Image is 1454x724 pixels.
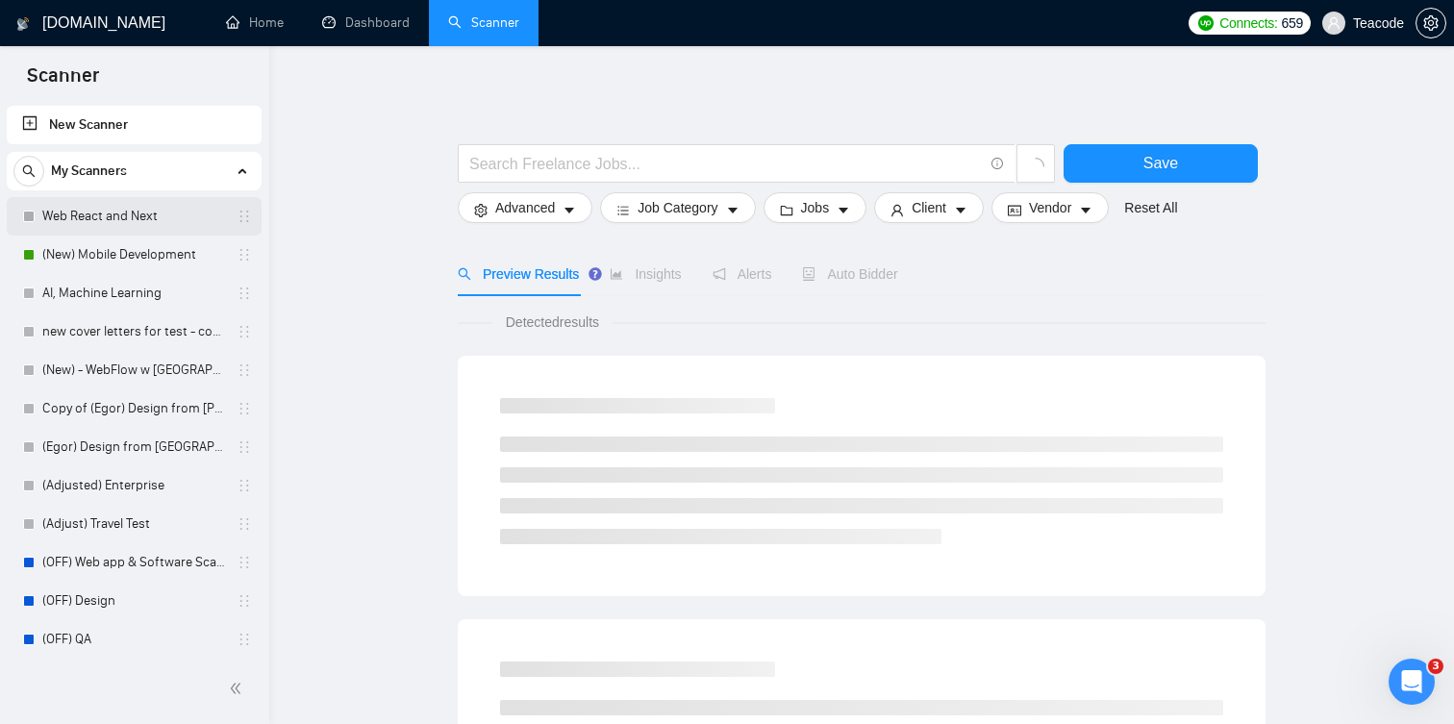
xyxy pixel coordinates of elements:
a: (New) Mobile Development [42,236,225,274]
span: holder [237,401,252,416]
a: (OFF) Design [42,582,225,620]
span: holder [237,593,252,609]
span: Jobs [801,197,830,218]
a: (OFF) Web app & Software Scanner [42,543,225,582]
span: caret-down [954,203,967,217]
span: 659 [1282,12,1303,34]
span: holder [237,362,252,378]
span: holder [237,247,252,262]
button: settingAdvancedcaret-down [458,192,592,223]
button: folderJobscaret-down [764,192,867,223]
button: search [13,156,44,187]
span: caret-down [1079,203,1092,217]
span: search [458,267,471,281]
span: info-circle [991,158,1004,170]
span: search [14,164,43,178]
span: user [890,203,904,217]
a: Copy of (Egor) Design from [PERSON_NAME] [42,389,225,428]
a: (OFF) QA [42,620,225,659]
a: new cover letters for test - could work better [42,312,225,351]
img: logo [16,9,30,39]
span: loading [1027,158,1044,175]
span: Auto Bidder [802,266,897,282]
span: holder [237,286,252,301]
a: (Adjusted) Enterprise [42,466,225,505]
span: Vendor [1029,197,1071,218]
a: (Egor) Design from [GEOGRAPHIC_DATA] [42,428,225,466]
span: Scanner [12,62,114,102]
a: Web React and Next [42,197,225,236]
span: Connects: [1219,12,1277,34]
span: bars [616,203,630,217]
span: holder [237,516,252,532]
span: user [1327,16,1341,30]
img: upwork-logo.png [1198,15,1214,31]
button: Save [1064,144,1258,183]
span: idcard [1008,203,1021,217]
span: holder [237,209,252,224]
span: caret-down [837,203,850,217]
span: Job Category [638,197,717,218]
a: dashboardDashboard [322,14,410,31]
a: AI, Machine Learning [42,274,225,312]
span: setting [1416,15,1445,31]
span: caret-down [726,203,740,217]
span: My Scanners [51,152,127,190]
li: New Scanner [7,106,262,144]
span: notification [713,267,726,281]
span: Save [1143,151,1178,175]
a: New Scanner [22,106,246,144]
iframe: Intercom live chat [1389,659,1435,705]
span: Client [912,197,946,218]
span: holder [237,555,252,570]
span: setting [474,203,488,217]
span: folder [780,203,793,217]
span: holder [237,324,252,339]
input: Search Freelance Jobs... [469,152,983,176]
button: barsJob Categorycaret-down [600,192,755,223]
span: robot [802,267,815,281]
span: caret-down [563,203,576,217]
button: idcardVendorcaret-down [991,192,1109,223]
a: (New) - WebFlow w [GEOGRAPHIC_DATA] [42,351,225,389]
span: double-left [229,679,248,698]
span: Advanced [495,197,555,218]
span: holder [237,439,252,455]
a: searchScanner [448,14,519,31]
span: Detected results [492,312,613,333]
div: Tooltip anchor [587,265,604,283]
span: 3 [1428,659,1443,674]
span: holder [237,478,252,493]
a: Reset All [1124,197,1177,218]
a: setting [1416,15,1446,31]
span: holder [237,632,252,647]
span: Alerts [713,266,772,282]
span: area-chart [610,267,623,281]
span: Insights [610,266,681,282]
a: (Adjust) Travel Test [42,505,225,543]
button: userClientcaret-down [874,192,984,223]
button: setting [1416,8,1446,38]
span: Preview Results [458,266,579,282]
a: homeHome [226,14,284,31]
